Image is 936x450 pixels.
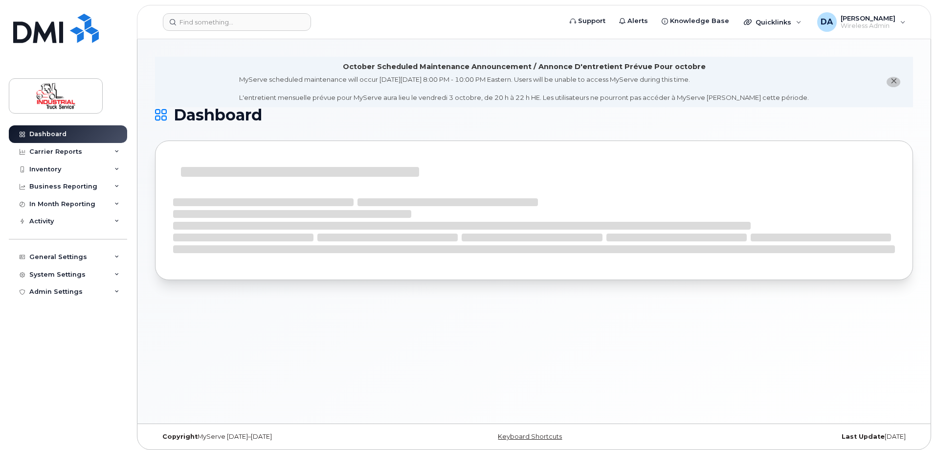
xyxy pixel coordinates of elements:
[660,433,913,441] div: [DATE]
[498,433,562,440] a: Keyboard Shortcuts
[887,77,900,87] button: close notification
[155,433,408,441] div: MyServe [DATE]–[DATE]
[174,108,262,122] span: Dashboard
[842,433,885,440] strong: Last Update
[239,75,809,102] div: MyServe scheduled maintenance will occur [DATE][DATE] 8:00 PM - 10:00 PM Eastern. Users will be u...
[162,433,198,440] strong: Copyright
[343,62,706,72] div: October Scheduled Maintenance Announcement / Annonce D'entretient Prévue Pour octobre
